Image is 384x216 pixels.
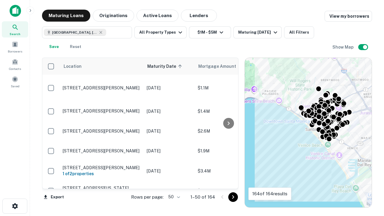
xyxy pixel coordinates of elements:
[44,41,64,53] button: Save your search to get updates of matches that match your search criteria.
[66,41,85,53] button: Reset
[147,128,192,134] p: [DATE]
[10,5,21,17] img: capitalize-icon.png
[52,30,97,35] span: [GEOGRAPHIC_DATA], [GEOGRAPHIC_DATA], [GEOGRAPHIC_DATA]
[198,63,244,70] span: Mortgage Amount
[147,168,192,174] p: [DATE]
[198,108,258,115] p: $1.4M
[166,193,181,201] div: 50
[189,26,231,38] button: $1M - $5M
[252,190,287,197] p: 164 of 164 results
[325,11,372,22] a: View my borrowers
[11,84,19,88] span: Saved
[198,128,258,134] p: $2.6M
[63,148,141,154] p: [STREET_ADDRESS][PERSON_NAME]
[63,170,141,177] h6: 1 of 2 properties
[2,39,28,55] a: Borrowers
[238,29,279,36] div: Maturing [DATE]
[42,193,65,202] button: Export
[284,26,314,38] button: All Filters
[2,56,28,72] a: Contacts
[147,187,192,194] p: [DATE]
[228,192,238,202] button: Go to next page
[147,85,192,91] p: [DATE]
[136,10,178,22] button: Active Loans
[147,63,184,70] span: Maturity Date
[195,58,261,75] th: Mortgage Amount
[93,10,134,22] button: Originations
[63,128,141,134] p: [STREET_ADDRESS][PERSON_NAME]
[147,108,192,115] p: [DATE]
[198,148,258,154] p: $1.9M
[354,168,384,197] iframe: Chat Widget
[63,108,141,114] p: [STREET_ADDRESS][PERSON_NAME]
[181,10,217,22] button: Lenders
[147,148,192,154] p: [DATE]
[233,26,282,38] button: Maturing [DATE]
[60,58,144,75] th: Location
[131,193,163,201] p: Rows per page:
[245,58,372,207] div: 0 0
[2,73,28,90] a: Saved
[2,21,28,37] a: Search
[134,26,187,38] button: All Property Types
[63,185,141,196] p: [STREET_ADDRESS][US_STATE][PERSON_NAME]
[332,44,355,50] h6: Show Map
[63,165,141,170] p: [STREET_ADDRESS][PERSON_NAME]
[8,49,22,54] span: Borrowers
[144,58,195,75] th: Maturity Date
[198,168,258,174] p: $3.4M
[42,10,90,22] button: Maturing Loans
[190,193,215,201] p: 1–50 of 164
[9,66,21,71] span: Contacts
[198,85,258,91] p: $1.1M
[63,63,82,70] span: Location
[10,31,20,36] span: Search
[63,85,141,91] p: [STREET_ADDRESS][PERSON_NAME]
[198,187,258,194] p: $1.5M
